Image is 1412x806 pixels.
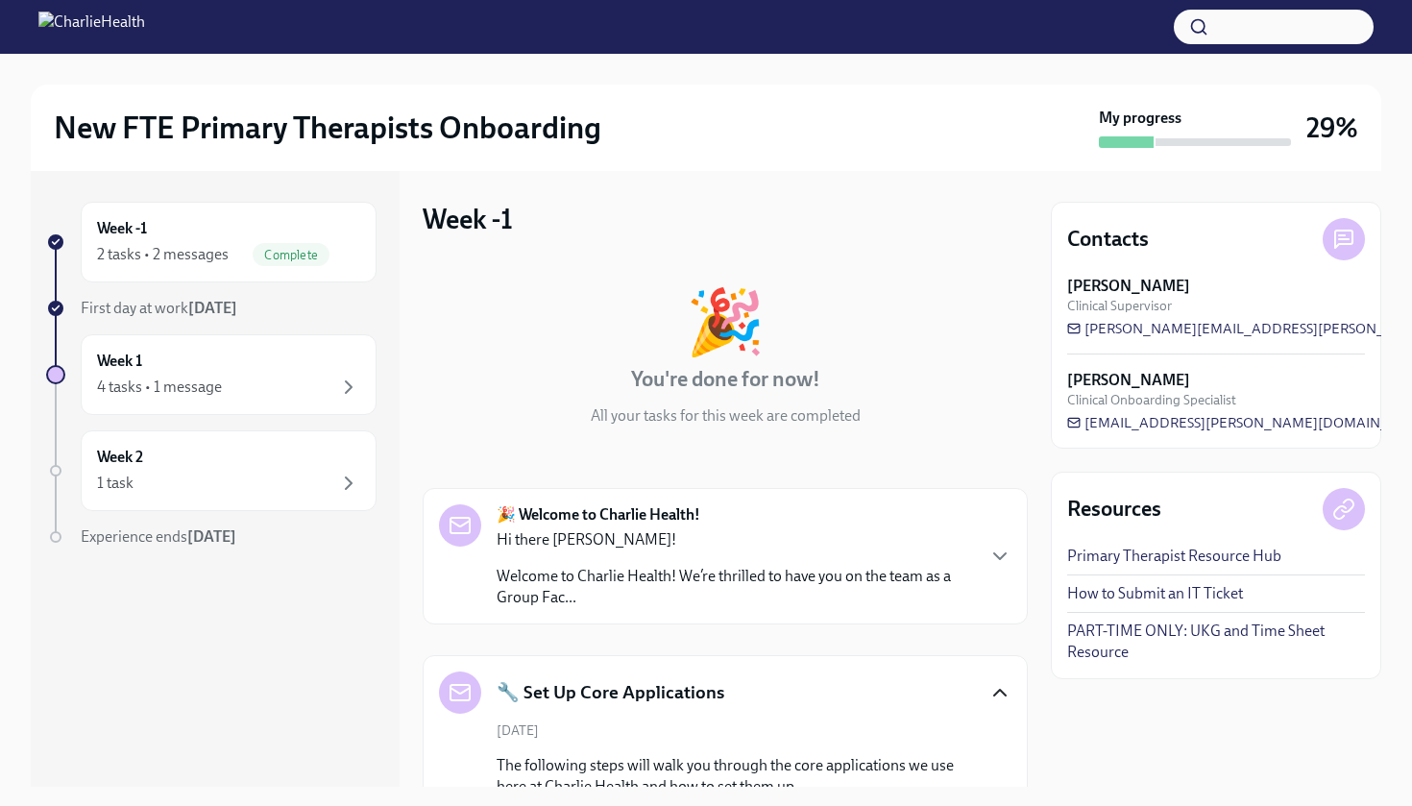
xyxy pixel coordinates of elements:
p: Welcome to Charlie Health! We’re thrilled to have you on the team as a Group Fac... [497,566,973,608]
h3: 29% [1306,110,1358,145]
img: CharlieHealth [38,12,145,42]
a: Week 21 task [46,430,377,511]
strong: [DATE] [187,527,236,546]
div: 1 task [97,473,134,494]
p: The following steps will walk you through the core applications we use here at Charlie Health and... [497,755,981,797]
div: 2 tasks • 2 messages [97,244,229,265]
span: First day at work [81,299,237,317]
span: Experience ends [81,527,236,546]
h4: Contacts [1067,225,1149,254]
h6: Week 2 [97,447,143,468]
span: Clinical Onboarding Specialist [1067,391,1236,409]
strong: [PERSON_NAME] [1067,276,1190,297]
a: Week 14 tasks • 1 message [46,334,377,415]
div: 4 tasks • 1 message [97,377,222,398]
p: All your tasks for this week are completed [591,405,861,427]
h6: Week -1 [97,218,147,239]
span: [DATE] [497,721,539,740]
a: Primary Therapist Resource Hub [1067,546,1281,567]
h4: Resources [1067,495,1161,524]
h3: Week -1 [423,202,513,236]
div: 🎉 [686,290,765,354]
h4: You're done for now! [631,365,820,394]
a: How to Submit an IT Ticket [1067,583,1243,604]
strong: [DATE] [188,299,237,317]
strong: [PERSON_NAME] [1067,370,1190,391]
a: PART-TIME ONLY: UKG and Time Sheet Resource [1067,621,1365,663]
span: Clinical Supervisor [1067,297,1172,315]
a: Week -12 tasks • 2 messagesComplete [46,202,377,282]
a: First day at work[DATE] [46,298,377,319]
strong: 🎉 Welcome to Charlie Health! [497,504,700,525]
h6: Week 1 [97,351,142,372]
strong: My progress [1099,108,1181,129]
p: Hi there [PERSON_NAME]! [497,529,973,550]
h2: New FTE Primary Therapists Onboarding [54,109,601,147]
h5: 🔧 Set Up Core Applications [497,680,724,705]
span: Complete [253,248,329,262]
